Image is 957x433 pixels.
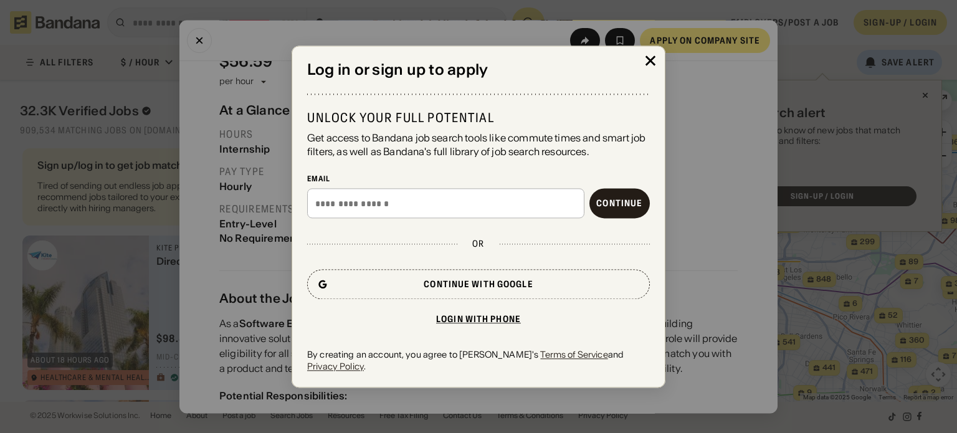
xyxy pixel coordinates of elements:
[307,350,650,372] div: By creating an account, you agree to [PERSON_NAME]'s and .
[307,174,650,184] div: Email
[307,61,650,79] div: Log in or sign up to apply
[472,239,484,250] div: or
[307,110,650,126] div: Unlock your full potential
[596,199,642,208] div: Continue
[436,315,521,324] div: Login with phone
[307,131,650,159] div: Get access to Bandana job search tools like commute times and smart job filters, as well as Banda...
[540,350,607,361] a: Terms of Service
[424,280,533,289] div: Continue with Google
[307,361,364,372] a: Privacy Policy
